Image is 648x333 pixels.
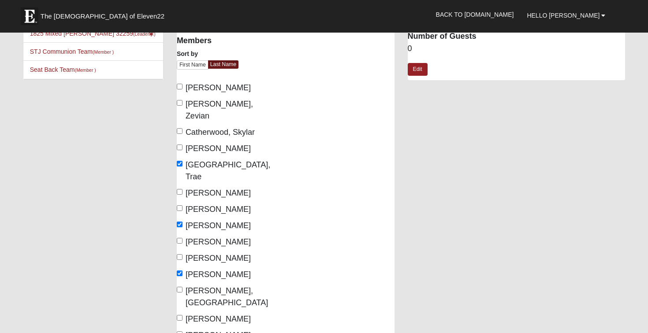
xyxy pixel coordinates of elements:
small: (Member ) [93,49,114,55]
input: [GEOGRAPHIC_DATA], Trae [177,161,182,166]
input: [PERSON_NAME], [GEOGRAPHIC_DATA] [177,287,182,292]
input: [PERSON_NAME] [177,254,182,260]
span: [PERSON_NAME], [GEOGRAPHIC_DATA] [186,286,268,307]
a: STJ Communion Team(Member ) [30,48,114,55]
span: [PERSON_NAME] [186,144,251,153]
input: [PERSON_NAME] [177,205,182,211]
input: [PERSON_NAME] [177,189,182,195]
dd: 0 [408,43,626,55]
a: First Name [177,60,209,70]
input: [PERSON_NAME] [177,84,182,89]
span: [PERSON_NAME] [186,205,251,214]
a: The [DEMOGRAPHIC_DATA] of Eleven22 [16,3,193,25]
small: (Member ) [74,67,96,73]
input: [PERSON_NAME] [177,315,182,321]
dt: Number of Guests [408,31,626,42]
span: [PERSON_NAME] [186,270,251,279]
a: Seat Back Team(Member ) [30,66,96,73]
a: Last Name [208,60,238,69]
span: [PERSON_NAME] [186,254,251,263]
span: [PERSON_NAME] [186,83,251,92]
span: The [DEMOGRAPHIC_DATA] of Eleven22 [41,12,164,21]
h4: Members [177,36,279,46]
small: (Leader ) [133,31,156,37]
label: Sort by [177,49,198,58]
span: Catherwood, Skylar [186,128,255,137]
input: [PERSON_NAME] [177,222,182,227]
img: Eleven22 logo [21,7,38,25]
a: Back to [DOMAIN_NAME] [429,4,521,26]
span: [PERSON_NAME] [186,237,251,246]
span: [GEOGRAPHIC_DATA], Trae [186,160,270,181]
a: Hello [PERSON_NAME] [520,4,612,26]
a: Edit [408,63,428,76]
a: 1825 Mixed [PERSON_NAME] 32259(Leader) [30,30,156,37]
input: [PERSON_NAME] [177,144,182,150]
span: [PERSON_NAME] [186,221,251,230]
input: Catherwood, Skylar [177,128,182,134]
input: [PERSON_NAME] [177,238,182,244]
span: [PERSON_NAME] [186,314,251,323]
span: Hello [PERSON_NAME] [527,12,600,19]
span: [PERSON_NAME], Zevian [186,100,253,120]
span: [PERSON_NAME] [186,189,251,197]
input: [PERSON_NAME] [177,270,182,276]
input: [PERSON_NAME], Zevian [177,100,182,106]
